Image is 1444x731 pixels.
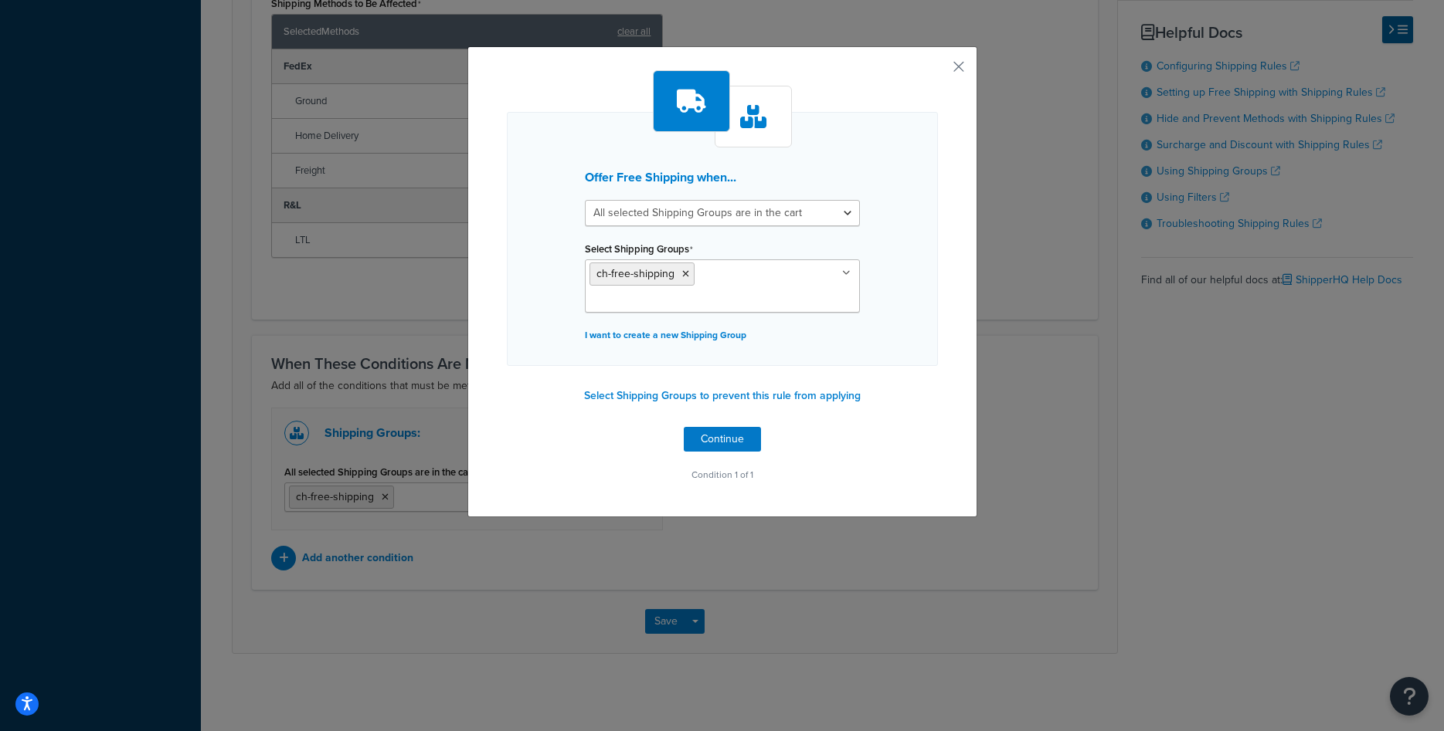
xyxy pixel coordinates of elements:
[585,243,693,256] label: Select Shipping Groups
[579,384,865,408] button: Select Shipping Groups to prevent this rule from applying
[585,324,860,346] p: I want to create a new Shipping Group
[507,464,938,486] p: Condition 1 of 1
[585,171,860,184] h3: Offer Free Shipping when...
[596,266,674,282] span: ch-free-shipping
[684,427,761,452] button: Continue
